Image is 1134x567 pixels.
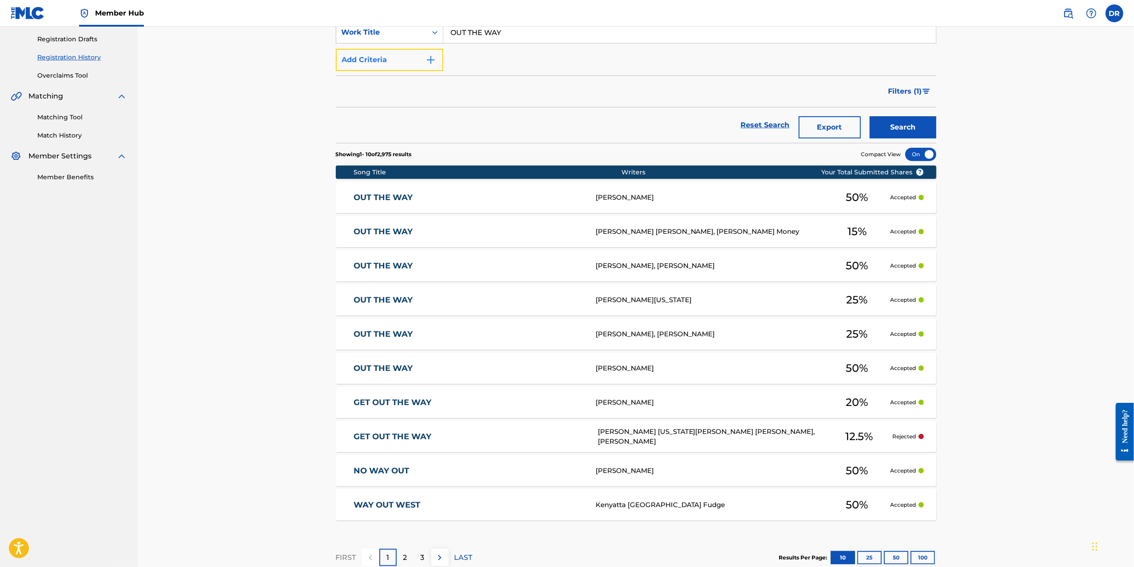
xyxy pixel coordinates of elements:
[821,168,924,177] span: Your Total Submitted Shares
[890,296,916,304] p: Accepted
[354,329,584,339] a: OUT THE WAY
[799,116,861,138] button: Export
[354,363,584,374] a: OUT THE WAY
[845,429,873,445] span: 12.5 %
[848,224,867,240] span: 15 %
[28,151,92,161] span: Member Settings
[861,150,901,158] span: Compact View
[1059,4,1077,22] a: Public Search
[421,552,425,563] p: 3
[354,432,586,442] a: GET OUT THE WAY
[354,500,584,510] a: WAY OUT WEST
[846,258,868,274] span: 50 %
[736,115,794,135] a: Reset Search
[354,168,621,177] div: Song Title
[779,554,830,562] p: Results Per Page:
[890,330,916,338] p: Accepted
[870,116,936,138] button: Search
[890,228,916,236] p: Accepted
[11,151,21,161] img: Member Settings
[116,151,127,161] img: expand
[923,89,930,94] img: filter
[37,53,127,62] a: Registration History
[336,21,936,143] form: Search Form
[883,80,936,102] button: Filters (1)
[890,193,916,201] p: Accepted
[37,113,127,122] a: Matching Tool
[890,262,916,270] p: Accepted
[386,552,389,563] p: 1
[596,500,824,510] div: Kenyatta [GEOGRAPHIC_DATA] Fudge
[1086,8,1097,19] img: help
[596,227,824,237] div: [PERSON_NAME] [PERSON_NAME], [PERSON_NAME] Money
[831,551,855,564] button: 10
[354,398,584,408] a: GET OUT THE WAY
[1063,8,1074,19] img: search
[1109,396,1134,468] iframe: Resource Center
[342,27,422,38] div: Work Title
[403,552,407,563] p: 2
[79,8,90,19] img: Top Rightsholder
[1106,4,1123,22] div: User Menu
[354,227,584,237] a: OUT THE WAY
[596,466,824,476] div: [PERSON_NAME]
[116,91,127,102] img: expand
[846,360,868,376] span: 50 %
[890,467,916,475] p: Accepted
[454,552,473,563] p: LAST
[890,398,916,406] p: Accepted
[434,552,445,563] img: right
[846,497,868,513] span: 50 %
[598,427,826,447] div: [PERSON_NAME] [US_STATE][PERSON_NAME] [PERSON_NAME], [PERSON_NAME]
[596,295,824,305] div: [PERSON_NAME][US_STATE]
[37,35,127,44] a: Registration Drafts
[354,295,584,305] a: OUT THE WAY
[596,193,824,203] div: [PERSON_NAME]
[596,329,824,339] div: [PERSON_NAME], [PERSON_NAME]
[1082,4,1100,22] div: Help
[596,363,824,374] div: [PERSON_NAME]
[37,71,127,80] a: Overclaims Tool
[884,551,908,564] button: 50
[426,55,436,65] img: 9d2ae6d4665cec9f34b9.svg
[336,150,412,158] p: Showing 1 - 10 of 2,975 results
[37,173,127,182] a: Member Benefits
[596,261,824,271] div: [PERSON_NAME], [PERSON_NAME]
[846,326,867,342] span: 25 %
[11,91,22,102] img: Matching
[890,364,916,372] p: Accepted
[892,433,916,441] p: Rejected
[354,466,584,476] a: NO WAY OUT
[1092,533,1098,560] div: Drag
[336,552,356,563] p: FIRST
[911,551,935,564] button: 100
[890,501,916,509] p: Accepted
[846,189,868,205] span: 50 %
[888,86,922,97] span: Filters ( 1 )
[846,463,868,479] span: 50 %
[28,91,63,102] span: Matching
[354,193,584,203] a: OUT THE WAY
[11,7,45,20] img: MLC Logo
[596,398,824,408] div: [PERSON_NAME]
[846,292,867,308] span: 25 %
[846,394,868,410] span: 20 %
[354,261,584,271] a: OUT THE WAY
[916,169,923,176] span: ?
[621,168,850,177] div: Writers
[1090,524,1134,567] iframe: Chat Widget
[336,49,443,71] button: Add Criteria
[95,8,144,18] span: Member Hub
[857,551,882,564] button: 25
[37,131,127,140] a: Match History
